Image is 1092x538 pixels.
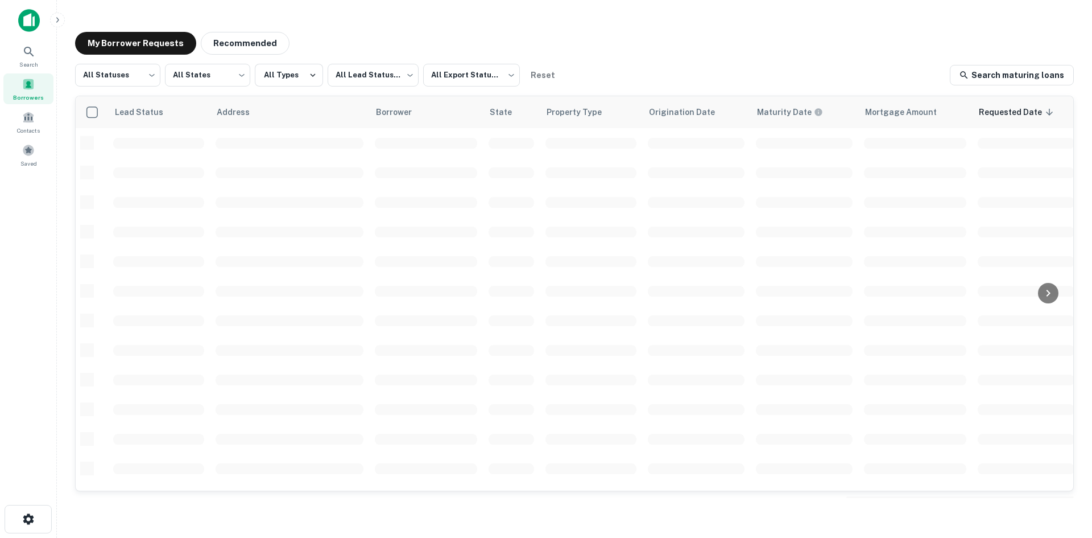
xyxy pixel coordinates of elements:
span: Saved [20,159,37,168]
div: All Statuses [75,60,160,90]
a: Search [3,40,53,71]
th: Lead Status [107,96,210,128]
button: Recommended [201,32,289,55]
th: Requested Date [972,96,1080,128]
a: Contacts [3,106,53,137]
span: Origination Date [649,105,730,119]
th: Mortgage Amount [858,96,972,128]
span: Mortgage Amount [865,105,952,119]
span: Search [19,60,38,69]
div: All Lead Statuses [328,60,419,90]
th: Maturity dates displayed may be estimated. Please contact the lender for the most accurate maturi... [750,96,858,128]
a: Saved [3,139,53,170]
span: Borrower [376,105,427,119]
span: State [490,105,527,119]
button: All Types [255,64,323,87]
img: capitalize-icon.png [18,9,40,32]
a: Borrowers [3,73,53,104]
a: Search maturing loans [950,65,1074,85]
button: My Borrower Requests [75,32,196,55]
button: Reset [524,64,561,87]
iframe: Chat Widget [1035,447,1092,502]
span: Maturity dates displayed may be estimated. Please contact the lender for the most accurate maturi... [757,106,838,118]
th: Address [210,96,369,128]
h6: Maturity Date [757,106,812,118]
th: State [483,96,540,128]
span: Borrowers [13,93,44,102]
span: Lead Status [114,105,178,119]
th: Property Type [540,96,642,128]
span: Address [217,105,264,119]
span: Property Type [547,105,617,119]
span: Contacts [17,126,40,135]
div: Maturity dates displayed may be estimated. Please contact the lender for the most accurate maturi... [757,106,823,118]
th: Borrower [369,96,483,128]
span: Requested Date [979,105,1057,119]
div: All States [165,60,250,90]
div: All Export Statuses [423,60,520,90]
th: Origination Date [642,96,750,128]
